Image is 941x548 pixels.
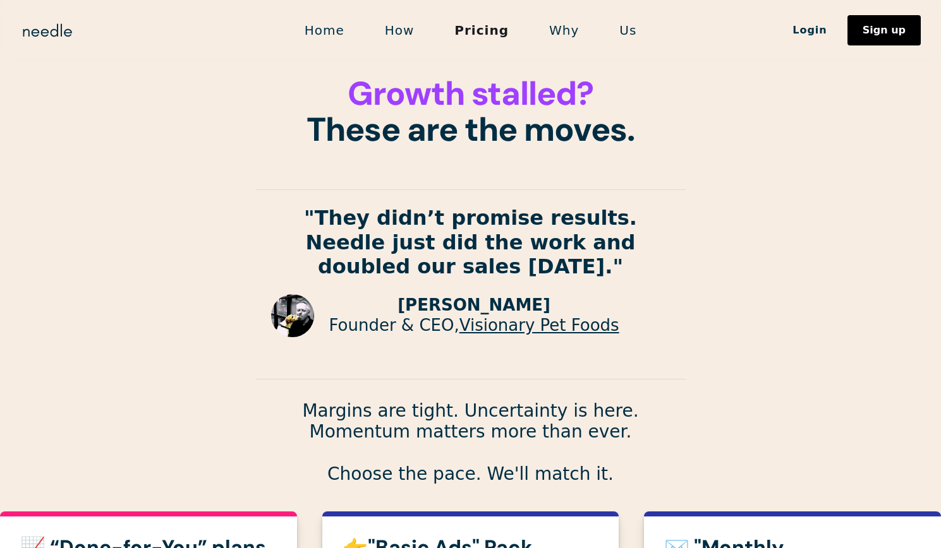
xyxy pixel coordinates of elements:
a: Visionary Pet Foods [459,316,619,335]
a: Home [284,17,365,44]
span: Growth stalled? [348,72,593,115]
p: [PERSON_NAME] [329,295,619,315]
a: Us [599,17,657,44]
a: Why [529,17,599,44]
strong: "They didn’t promise results. Needle just did the work and doubled our sales [DATE]." [304,206,637,278]
div: Sign up [863,25,906,35]
a: Login [772,20,847,41]
h1: These are the moves. [256,76,686,148]
a: How [365,17,435,44]
a: Sign up [847,15,921,45]
p: Margins are tight. Uncertainty is here. Momentum matters more than ever. Choose the pace. We'll m... [256,400,686,485]
p: Founder & CEO, [329,316,619,335]
a: Pricing [434,17,529,44]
